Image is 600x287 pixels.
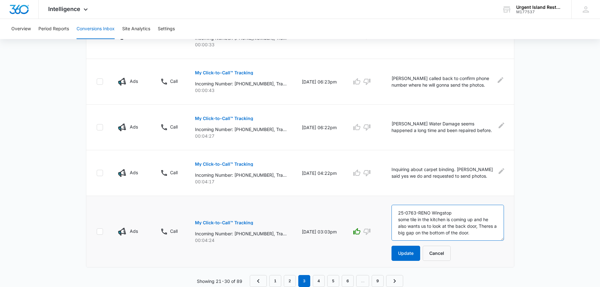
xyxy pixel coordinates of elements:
[130,78,138,84] p: Ads
[195,65,253,80] button: My Click-to-Call™ Tracking
[195,111,253,126] button: My Click-to-Call™ Tracking
[195,41,287,48] p: 00:00:33
[197,278,242,284] p: Showing 21-30 of 89
[391,246,420,261] button: Update
[195,71,253,75] p: My Click-to-Call™ Tracking
[195,237,287,244] p: 00:04:24
[195,126,287,133] p: Incoming Number: [PHONE_NUMBER], Tracking Number: [PHONE_NUMBER], Ring To: [PHONE_NUMBER], Caller...
[499,120,504,130] button: Edit Comments
[195,172,287,178] p: Incoming Number: [PHONE_NUMBER], Tracking Number: [PHONE_NUMBER], Ring To: [PHONE_NUMBER], Caller...
[195,215,253,230] button: My Click-to-Call™ Tracking
[195,230,287,237] p: Incoming Number: [PHONE_NUMBER], Tracking Number: [PHONE_NUMBER], Ring To: [PHONE_NUMBER], Caller...
[284,275,296,287] a: Page 2
[327,275,339,287] a: Page 5
[130,228,138,234] p: Ads
[11,19,31,39] button: Overview
[423,246,451,261] button: Cancel
[195,133,287,139] p: 00:04:27
[48,6,80,12] span: Intelligence
[497,75,504,85] button: Edit Comments
[195,162,253,166] p: My Click-to-Call™ Tracking
[38,19,69,39] button: Period Reports
[313,275,325,287] a: Page 4
[195,116,253,121] p: My Click-to-Call™ Tracking
[391,166,495,180] p: Inquiring about carpet binding. [PERSON_NAME] said yes we do and requested to send photos. She'll...
[170,228,178,234] p: Call
[391,75,494,88] p: [PERSON_NAME] called back to confirm phone number where he will gonna send the photos.
[499,166,504,176] button: Edit Comments
[195,178,287,185] p: 00:04:17
[77,19,115,39] button: Conversions Inbox
[170,78,178,84] p: Call
[342,275,354,287] a: Page 6
[122,19,150,39] button: Site Analytics
[158,19,175,39] button: Settings
[516,5,562,10] div: account name
[386,275,403,287] a: Next Page
[170,123,178,130] p: Call
[294,196,344,267] td: [DATE] 03:03pm
[170,169,178,176] p: Call
[250,275,403,287] nav: Pagination
[195,87,287,94] p: 00:00:43
[195,221,253,225] p: My Click-to-Call™ Tracking
[130,123,138,130] p: Ads
[298,275,310,287] em: 3
[294,150,344,196] td: [DATE] 04:22pm
[391,120,495,135] p: [PERSON_NAME] Water Damage seems happened a long time and been repaired before. [PERSON_NAME] req...
[516,10,562,14] div: account id
[250,275,267,287] a: Previous Page
[372,275,384,287] a: Page 9
[195,157,253,172] button: My Click-to-Call™ Tracking
[130,169,138,176] p: Ads
[294,59,344,105] td: [DATE] 06:23pm
[195,80,287,87] p: Incoming Number: [PHONE_NUMBER], Tracking Number: [PHONE_NUMBER], Ring To: [PHONE_NUMBER], Caller...
[391,205,504,241] textarea: 25-0763-RENO Wingstop some tile in the kitchen is coming up and he also wants us to look at the b...
[294,105,344,150] td: [DATE] 06:22pm
[269,275,281,287] a: Page 1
